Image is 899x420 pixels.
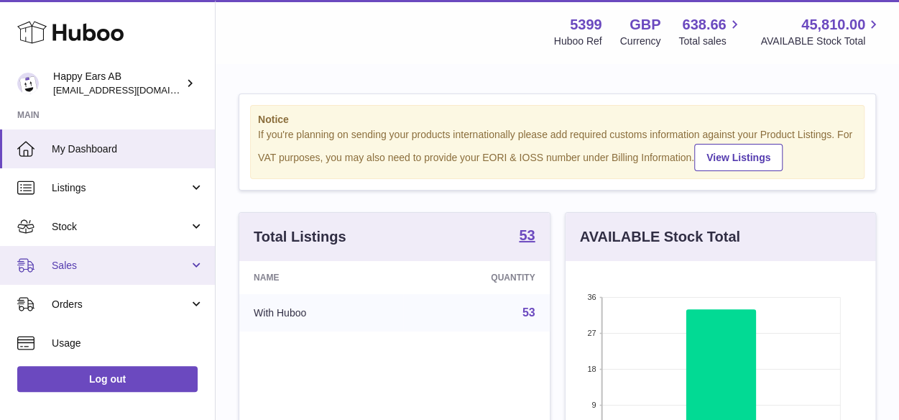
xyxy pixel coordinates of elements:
strong: 53 [519,228,535,242]
text: 18 [587,365,596,373]
text: 36 [587,293,596,301]
a: 45,810.00 AVAILABLE Stock Total [760,15,882,48]
span: Listings [52,181,189,195]
span: Stock [52,220,189,234]
div: If you're planning on sending your products internationally please add required customs informati... [258,128,857,171]
text: 27 [587,329,596,337]
a: View Listings [694,144,783,171]
img: 3pl@happyearsearplugs.com [17,73,39,94]
th: Quantity [403,261,550,294]
span: Sales [52,259,189,273]
div: Currency [620,35,661,48]
span: Orders [52,298,189,311]
div: Huboo Ref [554,35,602,48]
span: [EMAIL_ADDRESS][DOMAIN_NAME] [53,84,211,96]
strong: Notice [258,113,857,127]
strong: GBP [630,15,660,35]
h3: Total Listings [254,227,346,247]
span: Total sales [678,35,742,48]
a: 53 [519,228,535,245]
td: With Huboo [239,294,403,332]
span: My Dashboard [52,142,204,156]
a: 638.66 Total sales [678,15,742,48]
span: 638.66 [682,15,726,35]
span: Usage [52,337,204,350]
a: Log out [17,366,198,392]
a: 53 [522,306,535,319]
th: Name [239,261,403,294]
h3: AVAILABLE Stock Total [580,227,740,247]
span: 45,810.00 [801,15,865,35]
span: AVAILABLE Stock Total [760,35,882,48]
text: 9 [591,401,596,409]
div: Happy Ears AB [53,70,183,97]
strong: 5399 [570,15,602,35]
